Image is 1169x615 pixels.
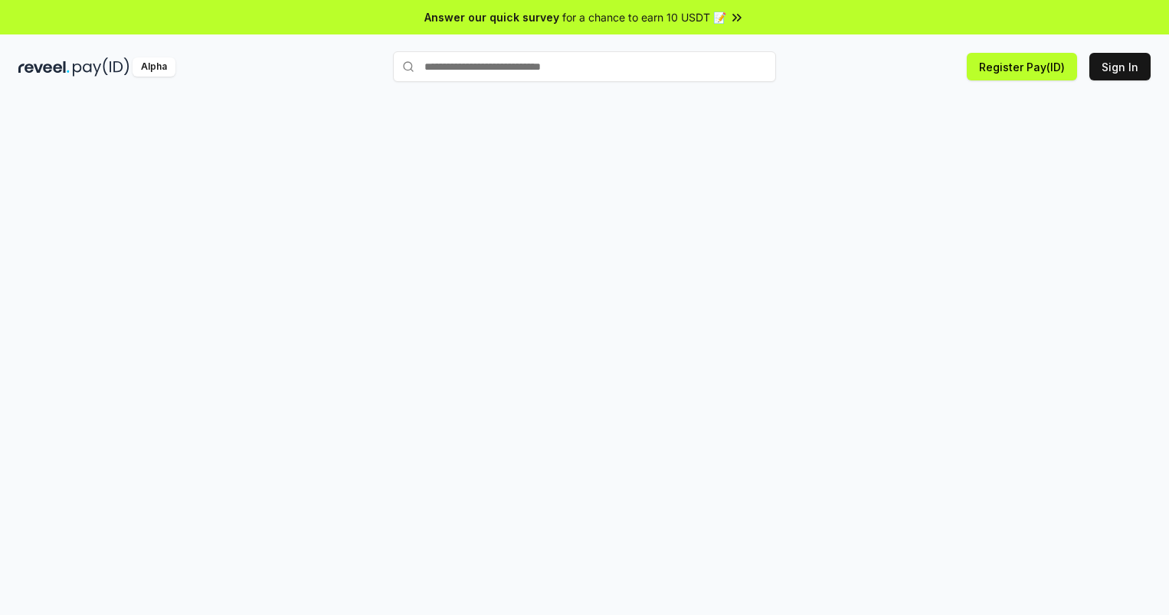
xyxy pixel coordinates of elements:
[18,57,70,77] img: reveel_dark
[73,57,129,77] img: pay_id
[562,9,726,25] span: for a chance to earn 10 USDT 📝
[967,53,1077,80] button: Register Pay(ID)
[133,57,175,77] div: Alpha
[1089,53,1151,80] button: Sign In
[424,9,559,25] span: Answer our quick survey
